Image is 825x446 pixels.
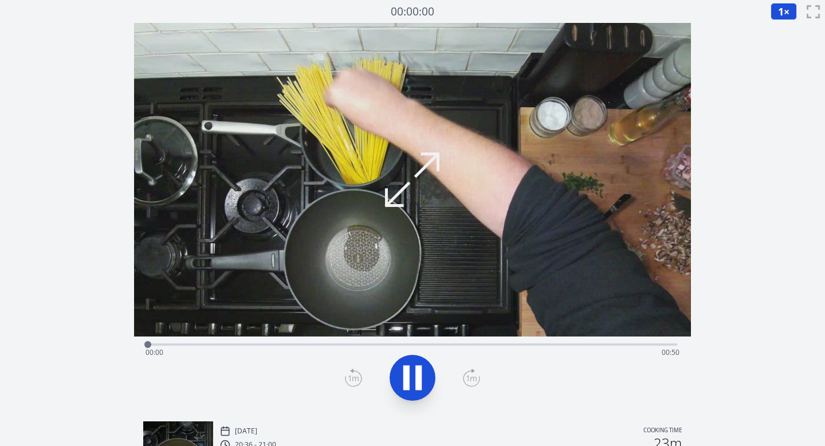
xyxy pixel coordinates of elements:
[643,426,682,436] p: Cooking time
[662,347,679,357] span: 00:50
[391,3,434,20] a: 00:00:00
[778,5,784,18] span: 1
[771,3,797,20] button: 1×
[235,427,257,436] p: [DATE]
